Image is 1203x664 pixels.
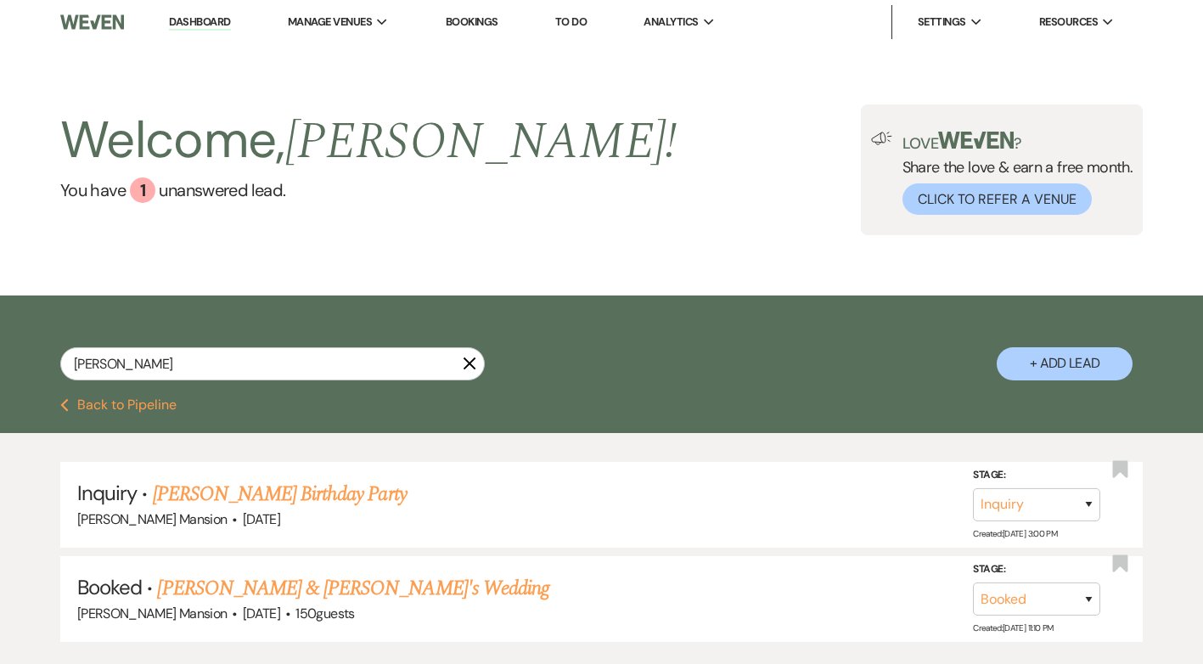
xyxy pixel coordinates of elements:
[153,479,407,509] a: [PERSON_NAME] Birthday Party
[997,347,1133,380] button: + Add Lead
[892,132,1133,215] div: Share the love & earn a free month.
[77,510,228,528] span: [PERSON_NAME] Mansion
[285,103,677,181] span: [PERSON_NAME] !
[644,14,698,31] span: Analytics
[60,347,485,380] input: Search by name, event date, email address or phone number
[973,560,1100,579] label: Stage:
[295,605,354,622] span: 150 guests
[918,14,966,31] span: Settings
[77,605,228,622] span: [PERSON_NAME] Mansion
[243,605,280,622] span: [DATE]
[60,104,677,177] h2: Welcome,
[60,177,677,203] a: You have 1 unanswered lead.
[555,14,587,29] a: To Do
[902,183,1092,215] button: Click to Refer a Venue
[973,622,1053,633] span: Created: [DATE] 11:10 PM
[243,510,280,528] span: [DATE]
[157,573,549,604] a: [PERSON_NAME] & [PERSON_NAME]'s Wedding
[169,14,230,31] a: Dashboard
[1039,14,1098,31] span: Resources
[288,14,372,31] span: Manage Venues
[871,132,892,145] img: loud-speaker-illustration.svg
[973,528,1057,539] span: Created: [DATE] 3:00 PM
[902,132,1133,151] p: Love ?
[446,14,498,29] a: Bookings
[973,466,1100,485] label: Stage:
[77,480,137,506] span: Inquiry
[77,574,142,600] span: Booked
[938,132,1014,149] img: weven-logo-green.svg
[130,177,155,203] div: 1
[60,4,124,40] img: Weven Logo
[60,398,177,412] button: Back to Pipeline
